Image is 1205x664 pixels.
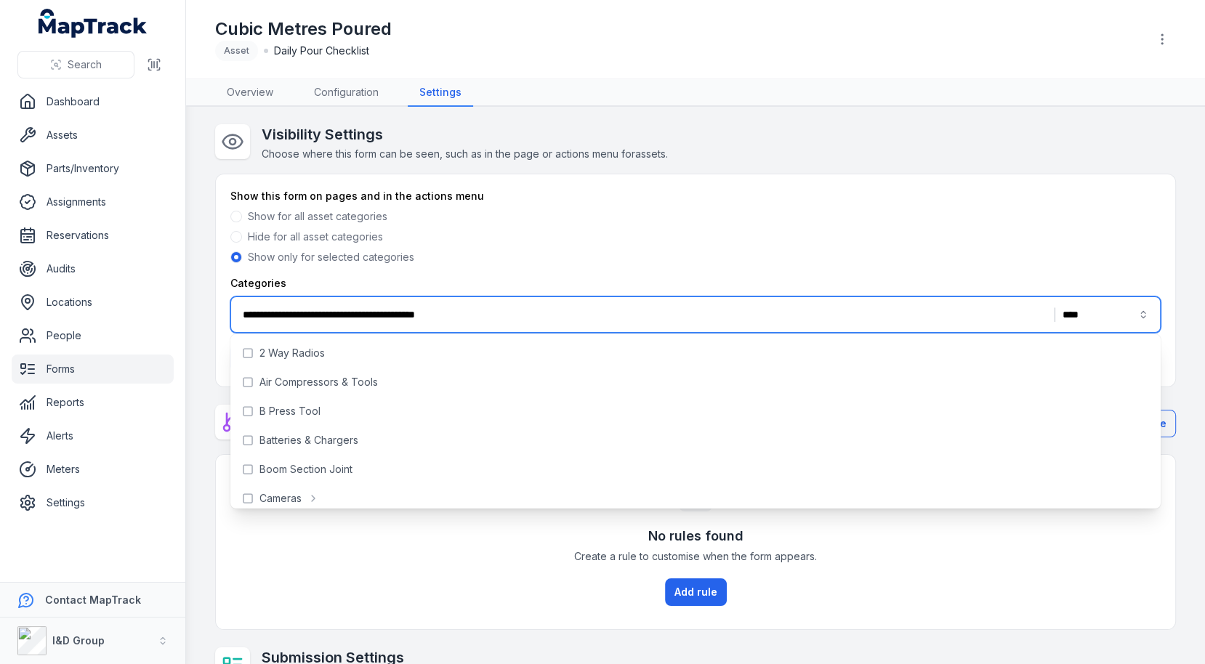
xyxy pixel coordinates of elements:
[12,87,174,116] a: Dashboard
[12,488,174,517] a: Settings
[259,491,302,506] span: Cameras
[12,121,174,150] a: Assets
[12,254,174,283] a: Audits
[17,51,134,78] button: Search
[215,79,285,107] a: Overview
[665,578,727,606] button: Add rule
[68,57,102,72] span: Search
[45,594,141,606] strong: Contact MapTrack
[274,44,369,58] span: Daily Pour Checklist
[12,455,174,484] a: Meters
[12,288,174,317] a: Locations
[248,250,414,264] label: Show only for selected categories
[12,388,174,417] a: Reports
[259,462,352,477] span: Boom Section Joint
[12,421,174,450] a: Alerts
[262,147,668,160] span: Choose where this form can be seen, such as in the page or actions menu for assets .
[12,154,174,183] a: Parts/Inventory
[52,634,105,647] strong: I&D Group
[230,276,286,291] label: Categories
[12,187,174,216] a: Assignments
[302,79,390,107] a: Configuration
[259,433,358,448] span: Batteries & Chargers
[259,404,321,418] span: B Press Tool
[215,17,392,41] h1: Cubic Metres Poured
[648,526,743,546] h3: No rules found
[230,189,484,203] label: Show this form on pages and in the actions menu
[259,375,378,389] span: Air Compressors & Tools
[12,221,174,250] a: Reservations
[574,549,817,564] span: Create a rule to customise when the form appears.
[12,355,174,384] a: Forms
[248,230,383,244] label: Hide for all asset categories
[39,9,148,38] a: MapTrack
[215,41,258,61] div: Asset
[12,321,174,350] a: People
[408,79,473,107] a: Settings
[259,346,325,360] span: 2 Way Radios
[262,124,668,145] h2: Visibility Settings
[248,209,387,224] label: Show for all asset categories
